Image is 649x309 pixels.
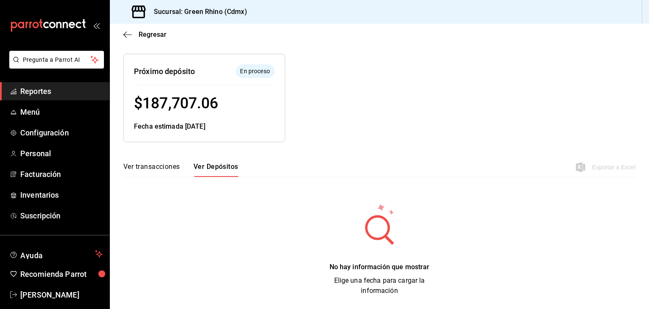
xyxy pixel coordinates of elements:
[20,86,103,97] span: Reportes
[123,163,238,177] div: navigation tabs
[134,121,275,132] div: Fecha estimada [DATE]
[23,55,91,64] span: Pregunta a Parrot AI
[134,66,195,77] div: Próximo depósito
[20,127,103,138] span: Configuración
[123,30,166,39] button: Regresar
[20,148,103,159] span: Personal
[147,7,247,17] h3: Sucursal: Green Rhino (Cdmx)
[237,67,273,76] span: En proceso
[6,61,104,70] a: Pregunta a Parrot AI
[334,276,425,295] span: Elige una fecha para cargar la información
[123,163,180,177] button: Ver transacciones
[316,262,443,272] div: No hay información que mostrar
[93,22,100,29] button: open_drawer_menu
[194,163,238,177] button: Ver Depósitos
[20,289,103,301] span: [PERSON_NAME]
[236,64,275,78] div: El depósito aún no se ha enviado a tu cuenta bancaria.
[20,106,103,118] span: Menú
[20,268,103,280] span: Recomienda Parrot
[20,249,92,259] span: Ayuda
[134,94,218,112] span: $ 187,707.06
[20,210,103,221] span: Suscripción
[20,189,103,201] span: Inventarios
[9,51,104,69] button: Pregunta a Parrot AI
[139,30,166,39] span: Regresar
[20,168,103,180] span: Facturación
